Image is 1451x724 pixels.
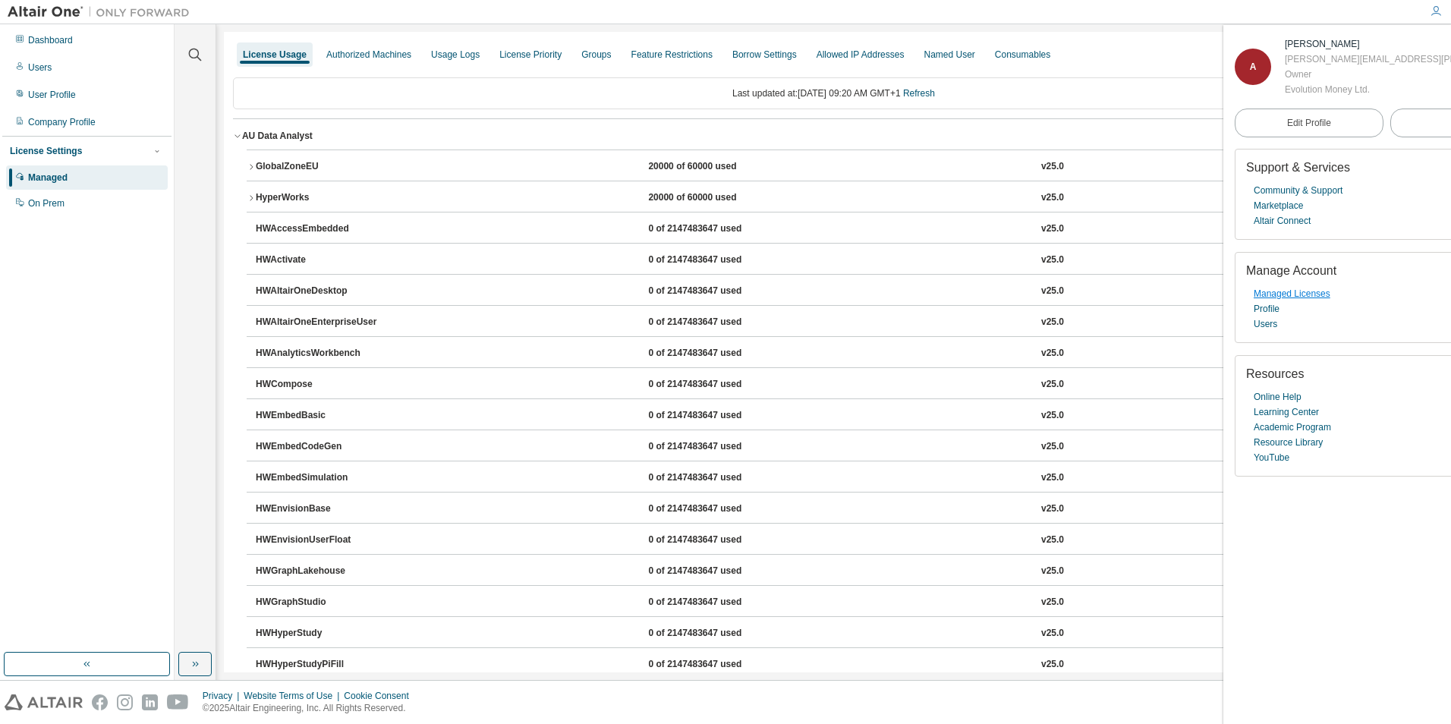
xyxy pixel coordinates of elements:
div: v25.0 [1041,160,1064,174]
a: Users [1254,316,1277,332]
div: Cookie Consent [344,690,417,702]
span: Edit Profile [1287,117,1331,129]
div: Privacy [203,690,244,702]
div: v25.0 [1041,565,1064,578]
div: HWAltairOneDesktop [256,285,392,298]
div: v25.0 [1041,471,1064,485]
button: HWEmbedBasic0 of 2147483647 usedv25.0Expire date:[DATE] [256,399,1421,433]
div: HWEnvisionBase [256,502,392,516]
div: Dashboard [28,34,73,46]
button: HyperWorks20000 of 60000 usedv25.0Expire date:[DATE] [247,181,1421,215]
button: HWGraphLakehouse0 of 2147483647 usedv25.0Expire date:[DATE] [256,555,1421,588]
p: © 2025 Altair Engineering, Inc. All Rights Reserved. [203,702,418,715]
div: 0 of 2147483647 used [648,502,785,516]
button: HWHyperStudy0 of 2147483647 usedv25.0Expire date:[DATE] [256,617,1421,650]
div: 0 of 2147483647 used [648,627,785,641]
div: Consumables [995,49,1050,61]
div: Users [28,61,52,74]
div: v25.0 [1041,191,1064,205]
button: HWAnalyticsWorkbench0 of 2147483647 usedv25.0Expire date:[DATE] [256,337,1421,370]
div: v25.0 [1041,627,1064,641]
div: v25.0 [1041,409,1064,423]
a: Managed Licenses [1254,286,1330,301]
div: v25.0 [1041,378,1064,392]
div: HWGraphLakehouse [256,565,392,578]
img: linkedin.svg [142,694,158,710]
div: 0 of 2147483647 used [648,378,785,392]
div: HyperWorks [256,191,392,205]
div: 0 of 2147483647 used [648,658,785,672]
div: Authorized Machines [326,49,411,61]
div: 0 of 2147483647 used [648,440,785,454]
img: instagram.svg [117,694,133,710]
div: 0 of 2147483647 used [648,222,785,236]
div: HWActivate [256,253,392,267]
a: Refresh [903,88,935,99]
div: 20000 of 60000 used [648,191,785,205]
a: Profile [1254,301,1279,316]
div: v25.0 [1041,253,1064,267]
button: HWGraphStudio0 of 2147483647 usedv25.0Expire date:[DATE] [256,586,1421,619]
div: v25.0 [1041,222,1064,236]
div: v25.0 [1041,285,1064,298]
div: 20000 of 60000 used [648,160,785,174]
div: v25.0 [1041,534,1064,547]
span: A [1250,61,1257,72]
div: License Priority [499,49,562,61]
div: License Usage [243,49,307,61]
div: Borrow Settings [732,49,797,61]
a: Online Help [1254,389,1301,404]
div: License Settings [10,145,82,157]
div: AU Data Analyst [242,130,313,142]
button: HWHyperStudyPiFill0 of 2147483647 usedv25.0Expire date:[DATE] [256,648,1421,682]
div: HWCompose [256,378,392,392]
div: Groups [581,49,611,61]
div: 0 of 2147483647 used [648,347,785,360]
div: Company Profile [28,116,96,128]
div: HWHyperStudyPiFill [256,658,392,672]
div: 0 of 2147483647 used [648,471,785,485]
a: Edit Profile [1235,109,1383,137]
div: 0 of 2147483647 used [648,565,785,578]
button: HWAccessEmbedded0 of 2147483647 usedv25.0Expire date:[DATE] [256,212,1421,246]
div: v25.0 [1041,658,1064,672]
div: v25.0 [1041,502,1064,516]
button: HWAltairOneDesktop0 of 2147483647 usedv25.0Expire date:[DATE] [256,275,1421,308]
div: On Prem [28,197,65,209]
button: GlobalZoneEU20000 of 60000 usedv25.0Expire date:[DATE] [247,150,1421,184]
div: Website Terms of Use [244,690,344,702]
a: Academic Program [1254,420,1331,435]
a: Altair Connect [1254,213,1311,228]
div: Usage Logs [431,49,480,61]
a: Resource Library [1254,435,1323,450]
a: YouTube [1254,450,1289,465]
div: Named User [924,49,974,61]
a: Community & Support [1254,183,1342,198]
div: Allowed IP Addresses [817,49,905,61]
div: v25.0 [1041,596,1064,609]
button: HWEmbedCodeGen0 of 2147483647 usedv25.0Expire date:[DATE] [256,430,1421,464]
div: HWAnalyticsWorkbench [256,347,392,360]
div: v25.0 [1041,347,1064,360]
a: Marketplace [1254,198,1303,213]
div: Managed [28,172,68,184]
div: HWHyperStudy [256,627,392,641]
span: Resources [1246,367,1304,380]
button: AU Data AnalystLicense ID: 144279 [233,119,1434,153]
button: HWEnvisionUserFloat0 of 2147483647 usedv25.0Expire date:[DATE] [256,524,1421,557]
div: HWAccessEmbedded [256,222,392,236]
button: HWAltairOneEnterpriseUser0 of 2147483647 usedv25.0Expire date:[DATE] [256,306,1421,339]
img: youtube.svg [167,694,189,710]
div: 0 of 2147483647 used [648,253,785,267]
div: HWEmbedSimulation [256,471,392,485]
span: Support & Services [1246,161,1350,174]
img: altair_logo.svg [5,694,83,710]
div: 0 of 2147483647 used [648,285,785,298]
div: Last updated at: [DATE] 09:20 AM GMT+1 [233,77,1434,109]
img: Altair One [8,5,197,20]
span: Manage Account [1246,264,1336,277]
div: 0 of 2147483647 used [648,409,785,423]
div: 0 of 2147483647 used [648,316,785,329]
div: 0 of 2147483647 used [648,596,785,609]
div: HWEnvisionUserFloat [256,534,392,547]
